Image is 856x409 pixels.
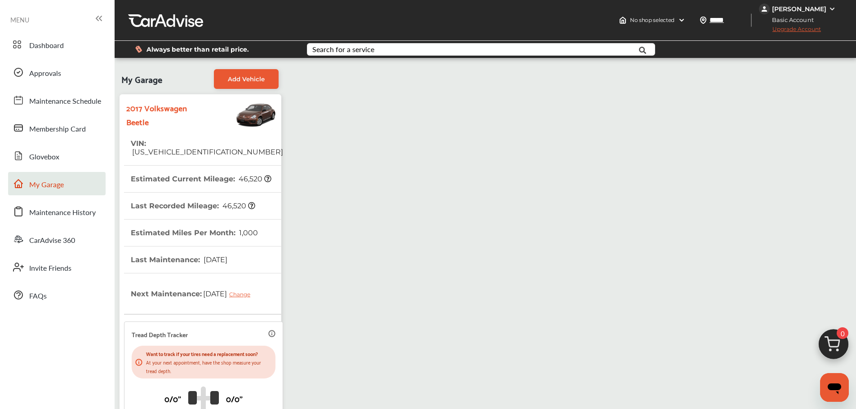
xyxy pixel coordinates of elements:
span: Approvals [29,68,61,79]
span: FAQs [29,290,47,302]
img: cart_icon.3d0951e8.svg [812,325,855,368]
span: Invite Friends [29,263,71,274]
span: 1,000 [238,229,258,237]
a: Maintenance Schedule [8,88,106,112]
span: 0 [837,327,848,339]
a: Invite Friends [8,255,106,279]
img: location_vector.a44bc228.svg [700,17,707,24]
span: My Garage [29,179,64,191]
p: 0/0" [164,391,181,405]
div: Change [229,291,255,298]
span: Maintenance Schedule [29,96,101,107]
a: Approvals [8,61,106,84]
span: Membership Card [29,123,86,135]
span: My Garage [121,69,162,89]
img: WGsFRI8htEPBVLJbROoPRyZpYNWhNONpIPPETTm6eUC0GeLEiAAAAAElFTkSuQmCC [829,5,836,13]
span: Upgrade Account [759,26,821,37]
img: jVpblrzwTbfkPYzPPzSLxeg0AAAAASUVORK5CYII= [759,4,770,14]
span: Dashboard [29,40,64,52]
div: Search for a service [312,46,374,53]
span: [US_VEHICLE_IDENTIFICATION_NUMBER] [131,148,283,156]
p: Tread Depth Tracker [132,329,188,339]
span: Add Vehicle [228,75,265,83]
iframe: Button to launch messaging window [820,373,849,402]
span: 46,520 [221,202,255,210]
span: Maintenance History [29,207,96,219]
a: Maintenance History [8,200,106,223]
strong: 2017 Volkswagen Beetle [126,101,206,128]
th: Last Recorded Mileage : [131,193,255,219]
a: Dashboard [8,33,106,56]
img: header-home-logo.8d720a4f.svg [619,17,626,24]
img: Vehicle [206,99,277,130]
span: Always better than retail price. [146,46,249,53]
th: Estimated Miles Per Month : [131,220,258,246]
span: 46,520 [237,175,271,183]
p: 0/0" [226,391,243,405]
a: CarAdvise 360 [8,228,106,251]
span: [DATE] [202,282,257,305]
a: Glovebox [8,144,106,167]
th: Last Maintenance : [131,246,227,273]
span: Basic Account [760,15,821,25]
a: FAQs [8,283,106,307]
span: MENU [10,16,29,23]
p: Want to track if your tires need a replacement soon? [146,349,272,358]
p: At your next appointment, have the shop measure your tread depth. [146,358,272,375]
span: [DATE] [202,255,227,264]
span: No shop selected [630,17,674,24]
span: CarAdvise 360 [29,235,75,246]
a: My Garage [8,172,106,195]
a: Add Vehicle [214,69,279,89]
img: header-divider.bc55588e.svg [751,13,752,27]
th: Estimated Current Mileage : [131,166,271,192]
a: Membership Card [8,116,106,140]
th: Next Maintenance : [131,273,257,314]
img: header-down-arrow.9dd2ce7d.svg [678,17,685,24]
span: Glovebox [29,151,59,163]
div: [PERSON_NAME] [772,5,826,13]
img: dollor_label_vector.a70140d1.svg [135,45,142,53]
th: VIN : [131,130,283,165]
